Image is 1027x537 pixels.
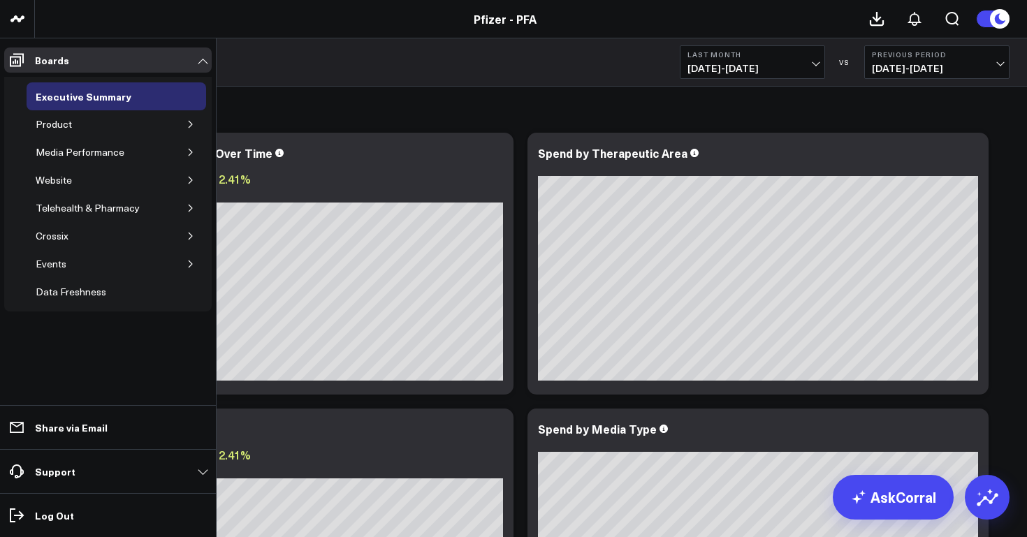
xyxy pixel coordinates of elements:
[63,191,503,203] div: Previous: $630.74K
[27,194,149,222] a: Telehealth & Pharmacy
[212,171,251,186] span: 12.41%
[32,228,72,244] div: Crossix
[538,145,687,161] div: Spend by Therapeutic Area
[833,475,954,520] a: AskCorral
[872,63,1002,74] span: [DATE] - [DATE]
[32,256,70,272] div: Events
[35,466,75,477] p: Support
[27,110,81,138] a: Product
[27,82,140,110] a: Executive Summary
[32,200,143,216] div: Telehealth & Pharmacy
[4,503,212,528] a: Log Out
[32,88,135,105] div: Executive Summary
[27,250,75,278] a: Events
[212,447,251,462] span: 12.41%
[538,421,657,436] div: Spend by Media Type
[32,144,128,161] div: Media Performance
[687,50,817,59] b: Last Month
[63,467,503,478] div: Previous: $630.74K
[35,54,69,66] p: Boards
[27,222,78,250] a: Crossix
[474,11,537,27] a: Pfizer - PFA
[872,50,1002,59] b: Previous Period
[864,45,1010,79] button: Previous Period[DATE]-[DATE]
[680,45,825,79] button: Last Month[DATE]-[DATE]
[832,58,857,66] div: VS
[27,138,133,166] a: Media Performance
[35,422,108,433] p: Share via Email
[35,510,74,521] p: Log Out
[27,278,115,306] a: Data Freshness
[32,284,110,300] div: Data Freshness
[27,166,81,194] a: Website
[32,116,75,133] div: Product
[32,172,75,189] div: Website
[687,63,817,74] span: [DATE] - [DATE]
